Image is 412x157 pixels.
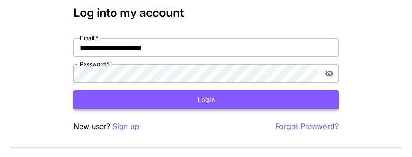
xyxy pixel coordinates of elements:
[73,7,339,20] h3: Log into my account
[73,90,339,109] button: Login
[321,65,338,82] button: toggle password visibility
[80,60,110,68] label: Password
[275,121,339,132] button: Forgot Password?
[80,34,98,42] label: Email
[73,121,139,132] p: New user?
[113,121,139,132] button: Sign up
